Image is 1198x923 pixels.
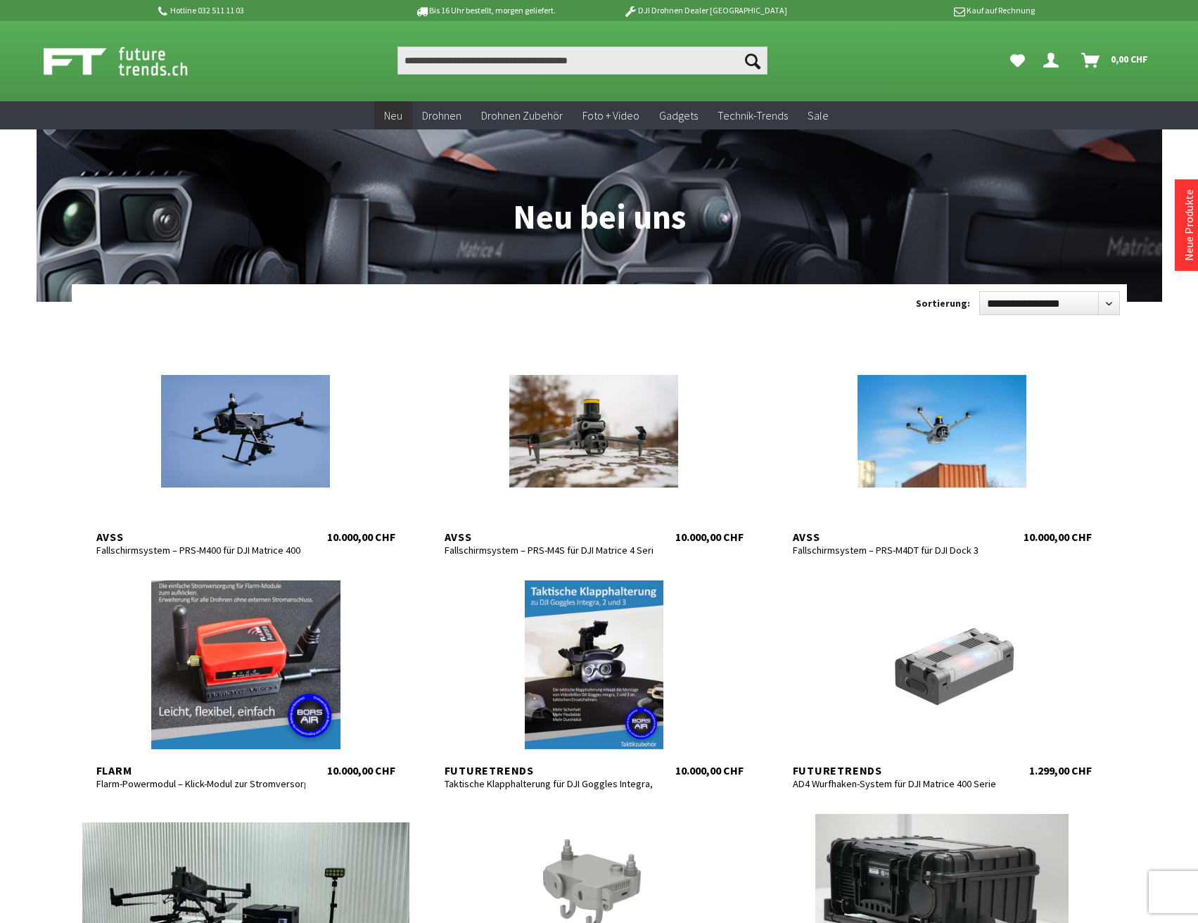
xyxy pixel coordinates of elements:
span: Drohnen Zubehör [481,108,563,122]
span: Drohnen [422,108,461,122]
div: 10.000,00 CHF [327,530,395,544]
div: 10.000,00 CHF [675,763,744,777]
div: AVSS [445,530,654,544]
a: Flarm Flarm-Powermodul – Klick-Modul zur Stromversorgung 10.000,00 CHF [82,580,409,777]
div: Fallschirmsystem – PRS-M4DT für DJI Dock 3 [793,544,1002,556]
a: Gadgets [649,101,708,130]
p: Bis 16 Uhr bestellt, morgen geliefert. [376,2,595,19]
label: Sortierung: [916,292,970,314]
h1: Neu bei uns [72,116,1127,235]
div: 10.000,00 CHF [1024,530,1092,544]
a: Neu [374,101,412,130]
span: Technik-Trends [718,108,788,122]
a: Drohnen Zubehör [471,101,573,130]
div: Futuretrends [445,763,654,777]
span: Foto + Video [582,108,639,122]
div: Flarm-Powermodul – Klick-Modul zur Stromversorgung [96,777,306,790]
button: Suchen [738,46,767,75]
span: 0,00 CHF [1111,48,1148,70]
div: Futuretrends [793,763,1002,777]
a: Drohnen [412,101,471,130]
a: Neue Produkte [1182,189,1196,261]
a: Technik-Trends [708,101,798,130]
p: DJI Drohnen Dealer [GEOGRAPHIC_DATA] [595,2,815,19]
a: Futuretrends AD4 Wurfhaken-System für DJI Matrice 400 Serie 1.299,00 CHF [779,580,1106,777]
a: Warenkorb [1076,46,1155,75]
div: 1.299,00 CHF [1029,763,1092,777]
span: Neu [384,108,402,122]
div: 10.000,00 CHF [327,763,395,777]
div: AD4 Wurfhaken-System für DJI Matrice 400 Serie [793,777,1002,790]
img: Shop Futuretrends - zur Startseite wechseln [44,44,219,79]
a: Sale [798,101,839,130]
a: Hi, Serdar - Dein Konto [1038,46,1070,75]
p: Kauf auf Rechnung [815,2,1035,19]
div: Fallschirmsystem – PRS-M400 für DJI Matrice 400 [96,544,306,556]
div: Fallschirmsystem – PRS-M4S für DJI Matrice 4 Series [445,544,654,556]
p: Hotline 032 511 11 03 [156,2,376,19]
a: Futuretrends Taktische Klapphalterung für DJI Goggles Integra, 2 und 3 10.000,00 CHF [431,580,758,777]
a: AVSS Fallschirmsystem – PRS-M4S für DJI Matrice 4 Series 10.000,00 CHF [431,347,758,544]
div: 10.000,00 CHF [675,530,744,544]
a: AVSS Fallschirmsystem – PRS-M4DT für DJI Dock 3 10.000,00 CHF [779,347,1106,544]
span: Sale [808,108,829,122]
div: Flarm [96,763,306,777]
div: AVSS [96,530,306,544]
a: Meine Favoriten [1003,46,1032,75]
span: Gadgets [659,108,698,122]
div: AVSS [793,530,1002,544]
div: Taktische Klapphalterung für DJI Goggles Integra, 2 und 3 [445,777,654,790]
input: Produkt, Marke, Kategorie, EAN, Artikelnummer… [397,46,767,75]
a: Foto + Video [573,101,649,130]
a: AVSS Fallschirmsystem – PRS-M400 für DJI Matrice 400 10.000,00 CHF [82,347,409,544]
